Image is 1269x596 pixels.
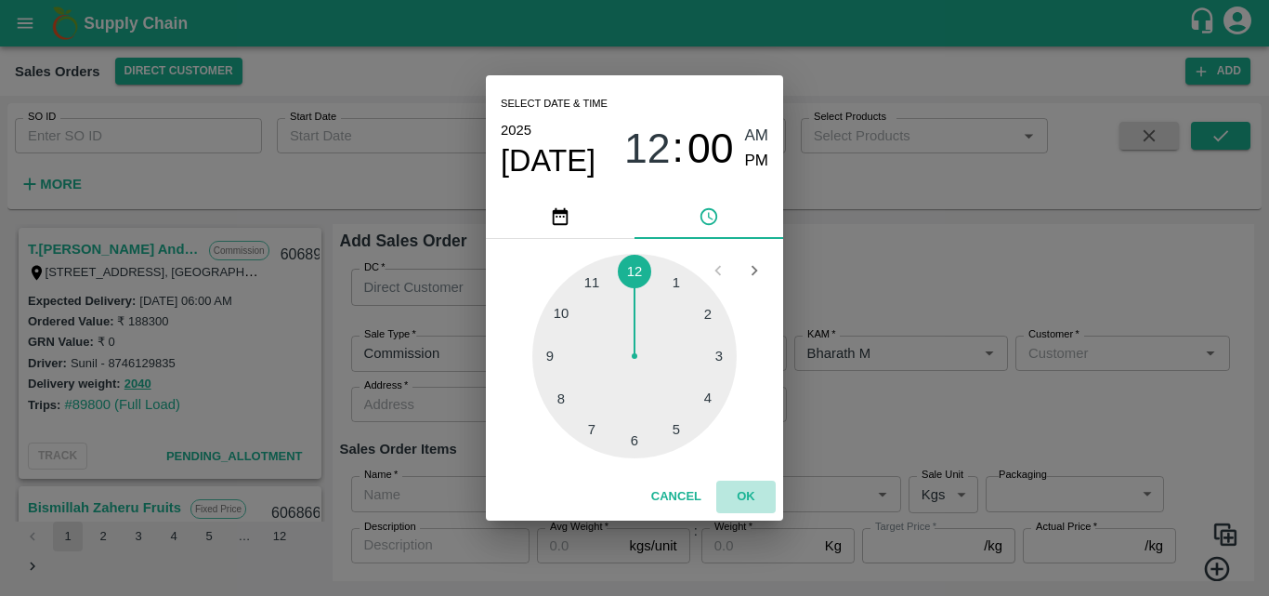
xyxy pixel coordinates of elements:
button: [DATE] [501,142,595,179]
button: Open next view [737,253,772,288]
button: pick time [634,194,783,239]
button: AM [745,124,769,149]
button: pick date [486,194,634,239]
button: Cancel [644,481,709,513]
button: 00 [687,124,734,173]
button: PM [745,149,769,174]
button: 2025 [501,118,531,142]
button: OK [716,481,776,513]
span: : [673,124,684,173]
button: 12 [624,124,671,173]
span: Select date & time [501,90,608,118]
